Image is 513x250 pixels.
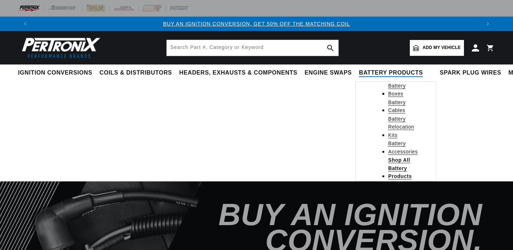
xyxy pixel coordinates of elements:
[176,64,301,81] summary: Headers, Exhausts & Components
[388,82,418,98] a: Battery Boxes
[304,69,352,77] span: Engine Swaps
[388,139,418,156] a: Battery Accessories
[32,20,481,28] div: 1 of 3
[179,69,297,77] span: Headers, Exhausts & Components
[481,17,495,31] button: Translation missing: en.sections.announcements.next_announcement
[359,69,423,77] span: Battery Products
[100,69,172,77] span: Coils & Distributors
[388,98,418,115] a: Battery Cables
[323,40,338,56] button: search button
[388,157,412,179] strong: Shop All Battery Products
[301,64,355,81] summary: Engine Swaps
[410,40,464,56] a: Add my vehicle
[388,115,418,139] a: Battery Relocation Kits
[18,69,92,77] span: Ignition Conversions
[18,64,96,81] summary: Ignition Conversions
[18,35,101,60] img: Pertronix
[422,44,461,51] span: Add my vehicle
[18,17,32,31] button: Translation missing: en.sections.announcements.previous_announcement
[440,69,501,77] span: Spark Plug Wires
[32,20,481,28] div: Announcement
[355,64,436,81] summary: Battery Products
[167,40,338,56] input: Search Part #, Category or Keyword
[163,21,350,27] a: BUY AN IGNITION CONVERSION, GET 50% OFF THE MATCHING COIL
[96,64,176,81] summary: Coils & Distributors
[388,156,418,180] a: Shop All Battery Products
[436,64,505,81] summary: Spark Plug Wires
